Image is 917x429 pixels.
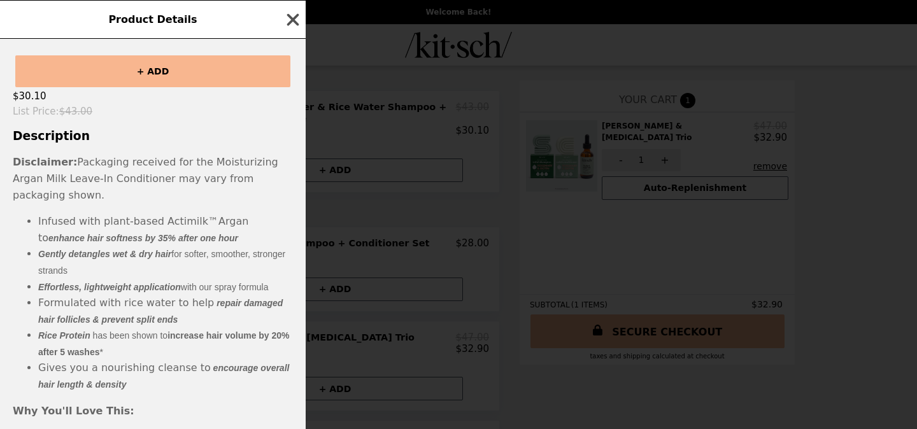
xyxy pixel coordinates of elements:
[38,249,285,276] span: for softer, smoother, stronger strands
[38,295,293,327] li: Formulated with rice water to help
[13,156,278,200] span: Packaging received for the Moisturizing Argan Milk Leave-In Conditioner may vary from packaging s...
[48,233,238,243] strong: enhance hair softness by 35% after one hour
[38,330,290,357] span: has been shown to *
[59,106,93,117] span: $43.00
[38,298,283,325] strong: repair damaged hair follicles & prevent split ends
[38,360,293,392] li: Gives you a nourishing cleanse to
[15,55,290,87] button: + ADD
[38,249,171,259] strong: Gently detangles wet & dry hair
[38,282,181,292] strong: Effortless, lightweight application
[38,330,93,341] strong: Rice Protein
[38,330,290,357] strong: increase hair volume by 20% after 5 washes
[13,156,77,168] strong: Disclaimer:
[181,282,269,292] span: with our spray formula
[13,405,134,417] strong: Why You'll Love This:
[108,13,197,25] span: Product Details
[38,213,293,246] li: Infused with plant-based Actimilk™Argan to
